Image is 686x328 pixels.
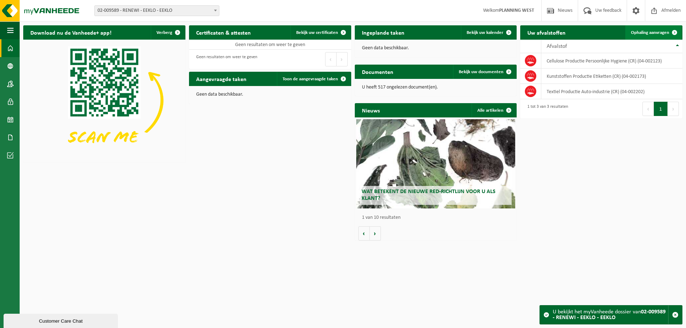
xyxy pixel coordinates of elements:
span: Toon de aangevraagde taken [283,77,338,81]
span: 02-009589 - RENEWI - EEKLO - EEKLO [94,5,219,16]
span: Ophaling aanvragen [631,30,669,35]
button: Volgende [370,226,381,241]
a: Bekijk uw documenten [453,65,516,79]
button: Previous [325,52,337,66]
td: Cellulose Productie Persoonlijke Hygiene (CR) (04-002123) [541,53,683,69]
span: 02-009589 - RENEWI - EEKLO - EEKLO [95,6,219,16]
h2: Nieuws [355,103,387,117]
a: Bekijk uw certificaten [290,25,351,40]
p: Geen data beschikbaar. [362,46,510,51]
h2: Download nu de Vanheede+ app! [23,25,119,39]
h2: Ingeplande taken [355,25,412,39]
div: Geen resultaten om weer te geven [193,51,257,67]
h2: Certificaten & attesten [189,25,258,39]
button: Vorige [358,226,370,241]
span: Afvalstof [547,44,567,49]
div: U bekijkt het myVanheede dossier van [553,306,668,324]
td: Kunststoffen Productie Etiketten (CR) (04-002173) [541,69,683,84]
img: Download de VHEPlus App [23,40,185,161]
button: Verberg [151,25,185,40]
p: Geen data beschikbaar. [196,92,344,97]
span: Bekijk uw certificaten [296,30,338,35]
button: Next [337,52,348,66]
button: Next [668,102,679,116]
a: Alle artikelen [472,103,516,117]
button: Previous [642,102,654,116]
button: 1 [654,102,668,116]
span: Verberg [156,30,172,35]
a: Bekijk uw kalender [461,25,516,40]
div: 1 tot 3 van 3 resultaten [524,101,568,117]
strong: 02-009589 - RENEWI - EEKLO - EEKLO [553,309,666,321]
a: Ophaling aanvragen [625,25,682,40]
a: Wat betekent de nieuwe RED-richtlijn voor u als klant? [356,119,515,208]
iframe: chat widget [4,312,119,328]
p: 1 van 10 resultaten [362,215,513,220]
h2: Documenten [355,65,401,79]
span: Wat betekent de nieuwe RED-richtlijn voor u als klant? [362,189,496,201]
h2: Uw afvalstoffen [520,25,573,39]
p: U heeft 517 ongelezen document(en). [362,85,510,90]
td: Textiel Productie Auto-industrie (CR) (04-002202) [541,84,683,99]
span: Bekijk uw kalender [467,30,503,35]
h2: Aangevraagde taken [189,72,254,86]
a: Toon de aangevraagde taken [277,72,351,86]
td: Geen resultaten om weer te geven [189,40,351,50]
span: Bekijk uw documenten [459,70,503,74]
strong: PLANNING WEST [499,8,534,13]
